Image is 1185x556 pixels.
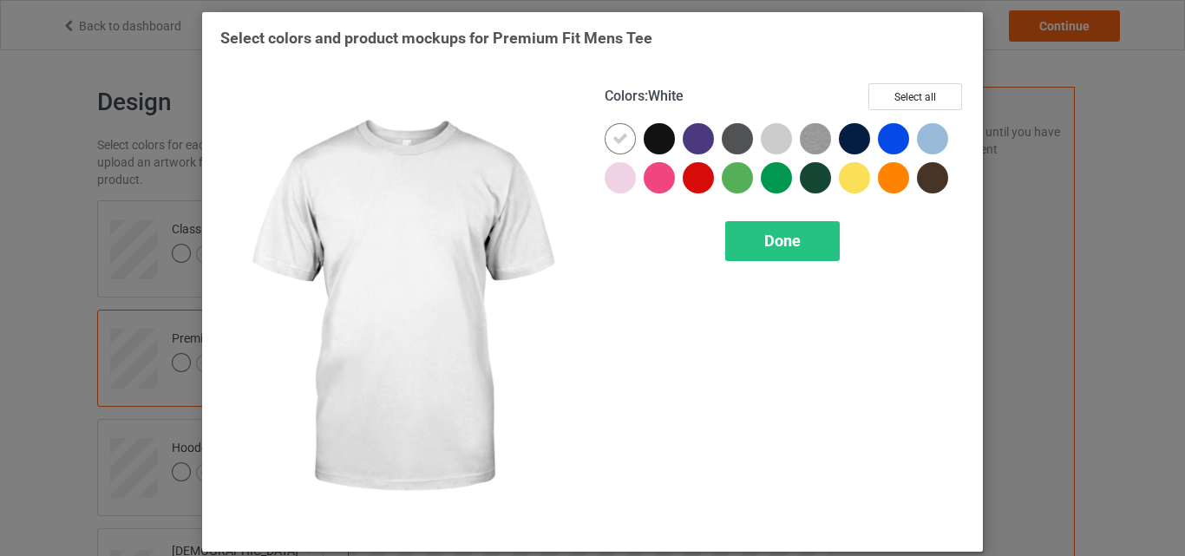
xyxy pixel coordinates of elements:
span: Colors [605,88,645,104]
span: Select colors and product mockups for Premium Fit Mens Tee [220,29,652,47]
span: White [648,88,684,104]
img: heather_texture.png [800,123,831,154]
span: Done [764,232,801,250]
button: Select all [868,83,962,110]
img: regular.jpg [220,83,580,533]
h4: : [605,88,684,106]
